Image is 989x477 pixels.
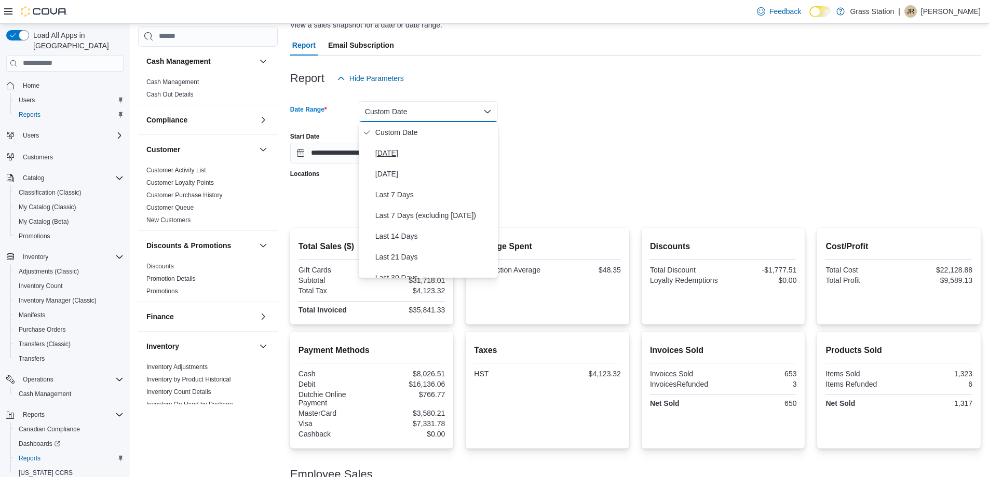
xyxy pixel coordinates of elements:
span: Home [19,79,124,92]
div: Visa [299,419,370,428]
div: $31,718.01 [374,276,445,284]
span: Inventory On Hand by Package [146,400,233,408]
label: Locations [290,170,320,178]
div: InvoicesRefunded [650,380,721,388]
a: Inventory by Product Historical [146,376,231,383]
input: Dark Mode [809,6,831,17]
div: 6 [901,380,972,388]
h2: Discounts [650,240,797,253]
h3: Inventory [146,341,179,351]
div: $16,136.06 [374,380,445,388]
span: Transfers (Classic) [19,340,71,348]
a: Cash Management [146,78,199,86]
span: Classification (Classic) [19,188,82,197]
span: Last 21 Days [375,251,494,263]
h2: Cost/Profit [825,240,972,253]
span: Cash Out Details [146,90,194,99]
div: View a sales snapshot for a date or date range. [290,20,442,31]
a: Cash Out Details [146,91,194,98]
a: New Customers [146,216,191,224]
button: Discounts & Promotions [146,240,255,251]
span: [DATE] [375,168,494,180]
a: Adjustments (Classic) [15,265,83,278]
h2: Products Sold [825,344,972,357]
button: Discounts & Promotions [257,239,269,252]
label: Start Date [290,132,320,141]
span: Dark Mode [809,17,810,18]
a: Dashboards [10,437,128,451]
button: Inventory [19,251,52,263]
span: Inventory Count Details [146,388,211,396]
span: Promotions [15,230,124,242]
button: Catalog [19,172,48,184]
span: Discounts [146,262,174,270]
span: Users [19,96,35,104]
button: Users [19,129,43,142]
div: $7,331.78 [374,419,445,428]
button: Compliance [257,114,269,126]
span: JR [907,5,915,18]
button: Reports [2,407,128,422]
div: Cash [299,370,370,378]
a: My Catalog (Classic) [15,201,80,213]
span: Customers [19,150,124,163]
h3: Report [290,72,324,85]
a: Reports [15,108,45,121]
span: Adjustments (Classic) [15,265,124,278]
span: Email Subscription [328,35,394,56]
span: Operations [23,375,53,384]
h2: Invoices Sold [650,344,797,357]
span: Last 14 Days [375,230,494,242]
button: Operations [2,372,128,387]
span: Load All Apps in [GEOGRAPHIC_DATA] [29,30,124,51]
a: Inventory On Hand by Package [146,401,233,408]
span: Cash Management [15,388,124,400]
span: [US_STATE] CCRS [19,469,73,477]
button: Classification (Classic) [10,185,128,200]
span: My Catalog (Beta) [15,215,124,228]
span: Users [23,131,39,140]
button: Customers [2,149,128,164]
a: Promotion Details [146,275,196,282]
button: Inventory [2,250,128,264]
button: Customer [257,143,269,156]
div: -$1,777.51 [725,266,796,274]
button: Promotions [10,229,128,243]
button: Compliance [146,115,255,125]
span: Customer Activity List [146,166,206,174]
span: Transfers [19,355,45,363]
div: $8,026.51 [374,370,445,378]
button: Inventory [146,341,255,351]
button: Reports [19,408,49,421]
a: Canadian Compliance [15,423,84,435]
div: $4,123.32 [550,370,621,378]
span: Report [292,35,316,56]
div: $0.00 [374,430,445,438]
div: $4,123.32 [374,287,445,295]
img: Cova [21,6,67,17]
a: Promotions [146,288,178,295]
span: Inventory Manager (Classic) [15,294,124,307]
a: Transfers [15,352,49,365]
button: Reports [10,107,128,122]
p: [PERSON_NAME] [921,5,981,18]
div: Total Cost [825,266,897,274]
button: Custom Date [359,101,498,122]
span: Catalog [19,172,124,184]
div: 1,323 [901,370,972,378]
h2: Taxes [474,344,621,357]
span: Inventory Count [19,282,63,290]
span: Reports [15,108,124,121]
h3: Finance [146,311,174,322]
h3: Compliance [146,115,187,125]
span: Inventory [19,251,124,263]
span: Hide Parameters [349,73,404,84]
span: Users [19,129,124,142]
div: Total Tax [299,287,370,295]
a: Inventory Adjustments [146,363,208,371]
span: Transfers (Classic) [15,338,124,350]
span: Promotions [19,232,50,240]
a: Transfers (Classic) [15,338,75,350]
button: Users [2,128,128,143]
